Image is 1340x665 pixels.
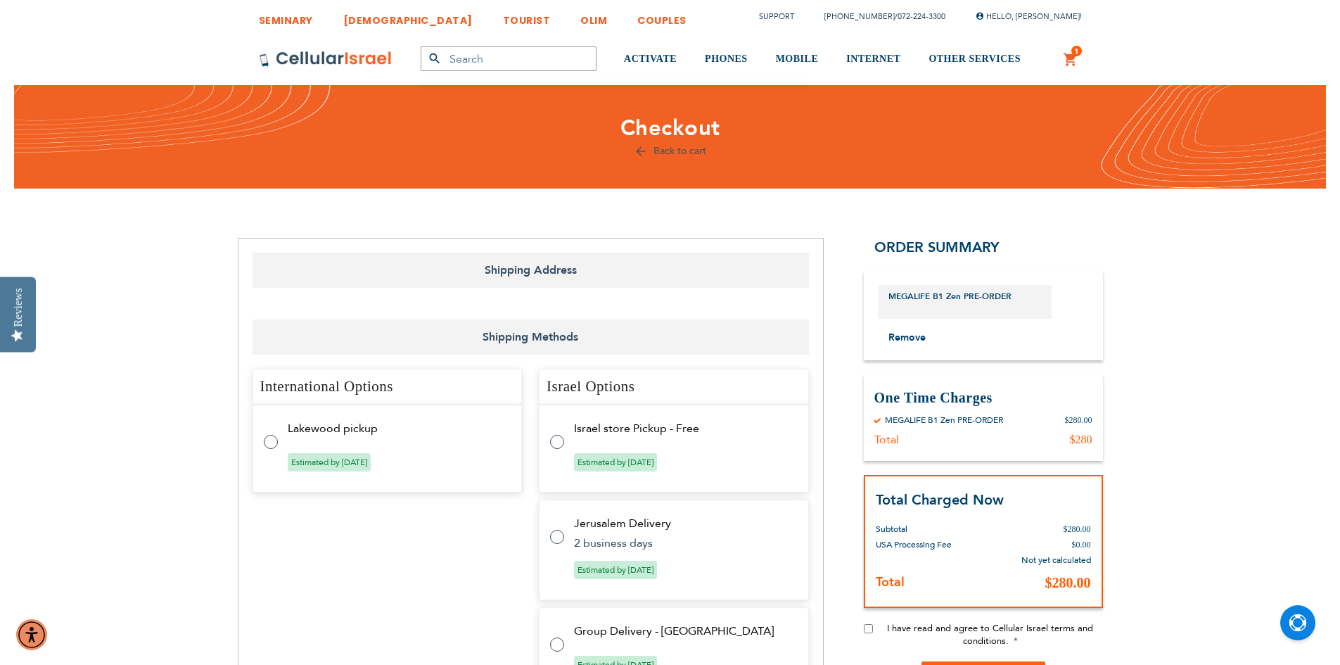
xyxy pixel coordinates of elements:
a: ACTIVATE [624,33,677,86]
div: Reviews [12,288,25,327]
strong: Total Charged Now [876,490,1004,509]
h3: One Time Charges [874,388,1092,407]
a: MOBILE [776,33,819,86]
span: Hello, [PERSON_NAME]! [976,11,1082,22]
h4: International Options [253,369,523,405]
span: I have read and agree to Cellular Israel terms and conditions. [887,622,1093,647]
a: Support [759,11,794,22]
li: / [810,6,945,27]
a: [PHONE_NUMBER] [824,11,895,22]
span: PHONES [705,53,748,64]
span: Estimated by [DATE] [574,453,657,471]
td: Lakewood pickup [288,422,505,435]
span: 1 [1074,46,1079,57]
span: MOBILE [776,53,819,64]
a: TOURIST [503,4,551,30]
div: MEGALIFE B1 Zen PRE-ORDER [885,414,1003,426]
span: Shipping Methods [253,319,809,355]
th: Subtotal [876,511,985,537]
span: USA Processing Fee [876,539,952,550]
a: SEMINARY [259,4,313,30]
span: Remove [888,331,926,344]
span: $280.00 [1045,575,1091,590]
td: Israel store Pickup - Free [574,422,791,435]
span: $0.00 [1072,540,1091,550]
a: OTHER SERVICES [929,33,1021,86]
span: INTERNET [846,53,900,64]
a: COUPLES [637,4,687,30]
a: INTERNET [846,33,900,86]
a: Back to cart [634,144,706,158]
td: 2 business days [574,537,734,550]
img: Cellular Israel Logo [259,51,393,68]
input: Search [421,46,596,71]
a: 072-224-3300 [898,11,945,22]
a: [DEMOGRAPHIC_DATA] [343,4,473,30]
td: Jerusalem Delivery [574,517,791,530]
span: OTHER SERVICES [929,53,1021,64]
span: Checkout [620,113,720,143]
span: ACTIVATE [624,53,677,64]
div: $280.00 [1065,414,1092,426]
div: $280 [1070,433,1092,447]
a: PHONES [705,33,748,86]
span: $280.00 [1064,524,1091,534]
div: Accessibility Menu [16,619,47,650]
td: Group Delivery - [GEOGRAPHIC_DATA] [574,625,791,638]
h4: Israel Options [539,369,809,405]
span: Estimated by [DATE] [574,561,657,579]
a: OLIM [580,4,607,30]
div: Total [874,433,899,447]
span: Estimated by [DATE] [288,453,371,471]
a: MEGALIFE B1 Zen PRE-ORDER [888,291,1022,313]
a: 1 [1063,51,1078,68]
span: Shipping Address [253,253,809,288]
span: Not yet calculated [1021,555,1091,566]
strong: Total [876,574,905,591]
span: Order Summary [874,238,1000,257]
